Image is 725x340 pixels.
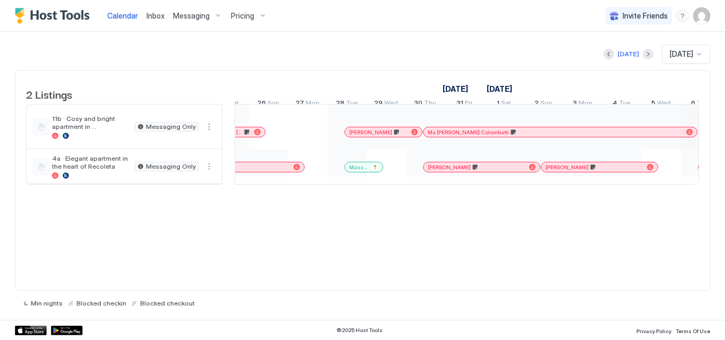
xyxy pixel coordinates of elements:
span: Blocked checkout [140,299,195,307]
span: Calendar [107,11,138,20]
span: Messaging [173,11,210,21]
a: November 5, 2025 [649,97,674,112]
a: Inbox [146,10,165,21]
span: 6 [691,99,695,110]
button: Next month [643,49,653,59]
span: 3 [573,99,577,110]
a: November 3, 2025 [570,97,595,112]
a: Privacy Policy [636,325,671,336]
button: More options [203,120,215,133]
span: 30 [414,99,422,110]
span: Thu [424,99,436,110]
span: Thu [697,99,709,110]
span: Sun [267,99,279,110]
span: Ma [PERSON_NAME] Colombatti [428,129,509,136]
span: Blocked checkin [76,299,126,307]
span: 29 [374,99,383,110]
a: November 1, 2025 [484,81,515,97]
span: [PERSON_NAME] [349,129,392,136]
a: October 31, 2025 [454,97,475,112]
a: Terms Of Use [676,325,710,336]
button: Previous month [603,49,614,59]
span: [DATE] [670,49,693,59]
span: 2 [534,99,539,110]
span: 2 Listings [26,86,72,102]
span: 4 [612,99,617,110]
span: Mon [579,99,592,110]
span: 4a · Elegant apartment in the heart of Recoleta [52,154,131,170]
span: 1 [497,99,499,110]
span: 28 [336,99,344,110]
a: October 27, 2025 [293,97,322,112]
span: [PERSON_NAME] [546,164,589,171]
span: Privacy Policy [636,328,671,334]
span: 11b · Cosy and bright apartment in [GEOGRAPHIC_DATA] [52,115,131,130]
span: Wed [657,99,671,110]
span: Invite Friends [623,11,668,21]
a: October 30, 2025 [411,97,439,112]
span: Mass producciones [349,164,368,171]
a: October 26, 2025 [255,97,282,112]
span: © 2025 Host Tools [336,327,383,334]
span: Sun [540,99,552,110]
div: User profile [693,7,710,24]
a: November 1, 2025 [494,97,514,112]
a: Calendar [107,10,138,21]
button: More options [203,160,215,173]
a: October 28, 2025 [333,97,360,112]
a: App Store [15,326,47,335]
span: [PERSON_NAME] [428,164,471,171]
button: [DATE] [616,48,641,60]
div: menu [203,160,215,173]
span: Sat [501,99,511,110]
a: November 4, 2025 [610,97,633,112]
div: menu [203,120,215,133]
span: 26 [257,99,266,110]
a: November 6, 2025 [688,97,712,112]
div: menu [676,10,689,22]
a: October 1, 2025 [440,81,471,97]
span: Pricing [231,11,254,21]
span: Tue [619,99,631,110]
a: November 2, 2025 [532,97,555,112]
span: Inbox [146,11,165,20]
span: Min nights [31,299,63,307]
span: 5 [651,99,655,110]
a: Host Tools Logo [15,8,94,24]
a: Google Play Store [51,326,83,335]
span: Wed [384,99,398,110]
div: [DATE] [618,49,639,59]
span: Terms Of Use [676,328,710,334]
span: Fri [465,99,472,110]
span: Mon [306,99,320,110]
a: October 29, 2025 [372,97,401,112]
span: 27 [296,99,304,110]
span: Tue [346,99,358,110]
span: 31 [456,99,463,110]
